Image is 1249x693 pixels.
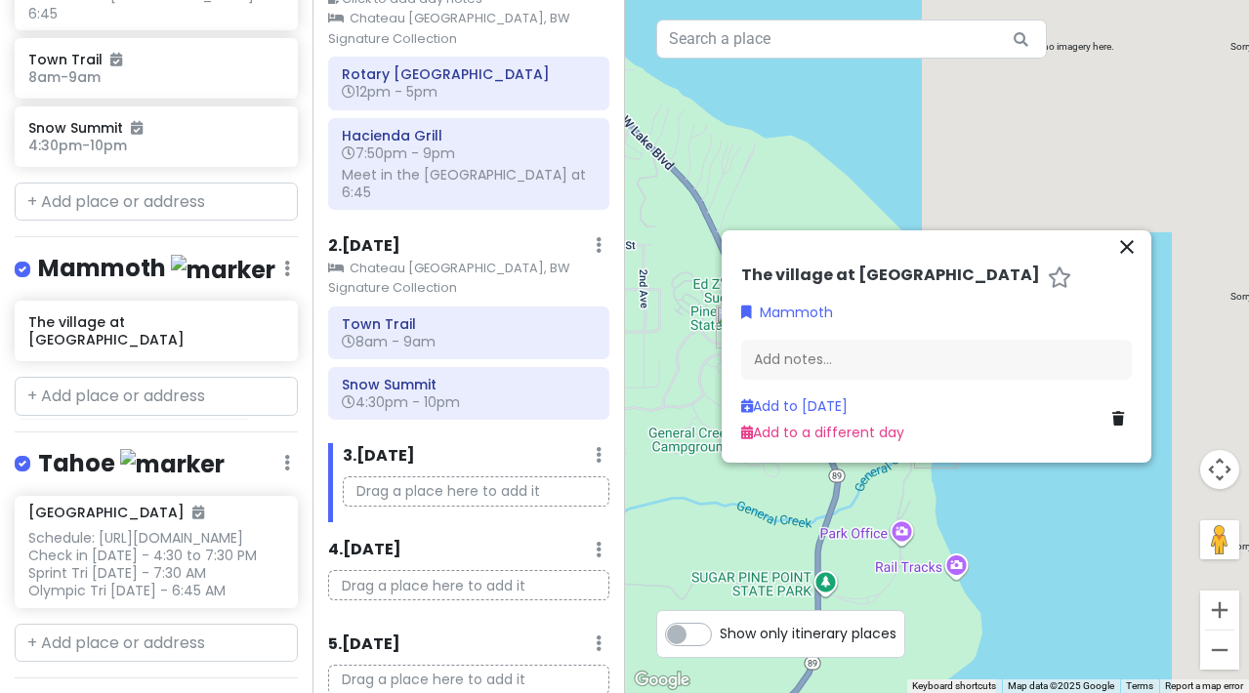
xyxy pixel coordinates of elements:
[15,624,298,663] input: + Add place or address
[328,259,609,299] small: Chateau [GEOGRAPHIC_DATA], BW Signature Collection
[38,448,225,480] h4: Tahoe
[342,127,596,144] h6: Hacienda Grill
[1048,265,1071,291] a: Star place
[912,679,996,693] button: Keyboard shortcuts
[342,392,460,412] span: 4:30pm - 10pm
[1126,680,1153,691] a: Terms
[171,255,275,285] img: marker
[1165,680,1243,691] a: Report a map error
[15,377,298,416] input: + Add place or address
[342,82,437,102] span: 12pm - 5pm
[741,340,1132,381] div: Add notes...
[28,67,101,87] span: 8am - 9am
[328,570,609,600] p: Drag a place here to add it
[716,306,759,348] div: Sugar Pine Point Campground
[120,449,225,479] img: marker
[28,504,204,521] h6: [GEOGRAPHIC_DATA]
[328,540,401,560] h6: 4 . [DATE]
[630,668,694,693] img: Google
[28,529,283,600] div: Schedule: [URL][DOMAIN_NAME] Check in [DATE] - 4:30 to 7:30 PM Sprint Tri [DATE] - 7:30 AM Olympi...
[342,315,596,333] h6: Town Trail
[15,183,298,222] input: + Add place or address
[720,623,896,644] span: Show only itinerary places
[342,332,436,351] span: 8am - 9am
[656,20,1047,59] input: Search a place
[741,423,904,442] a: Add to a different day
[343,446,415,467] h6: 3 . [DATE]
[28,51,283,68] h6: Town Trail
[28,119,283,137] h6: Snow Summit
[741,396,848,416] a: Add to [DATE]
[1200,631,1239,670] button: Zoom out
[1200,520,1239,559] button: Drag Pegman onto the map to open Street View
[328,9,609,49] small: Chateau [GEOGRAPHIC_DATA], BW Signature Collection
[192,506,204,519] i: Added to itinerary
[328,634,400,655] h6: 5 . [DATE]
[328,236,400,257] h6: 2 . [DATE]
[342,166,596,201] div: Meet in the [GEOGRAPHIC_DATA] at 6:45
[28,136,127,155] span: 4:30pm - 10pm
[741,265,1040,286] h6: The village at [GEOGRAPHIC_DATA]
[38,253,275,285] h4: Mammoth
[741,302,833,323] a: Mammoth
[342,376,596,393] h6: Snow Summit
[131,121,143,135] i: Added to itinerary
[630,668,694,693] a: Open this area in Google Maps (opens a new window)
[1008,680,1114,691] span: Map data ©2025 Google
[110,53,122,66] i: Added to itinerary
[343,476,609,507] p: Drag a place here to add it
[28,313,283,348] h6: The village at [GEOGRAPHIC_DATA]
[1200,450,1239,489] button: Map camera controls
[1200,591,1239,630] button: Zoom in
[342,65,596,83] h6: Rotary Pine Knot Park
[1112,408,1132,429] a: Delete place
[342,143,455,163] span: 7:50pm - 9pm
[1114,234,1140,265] button: Close
[1115,235,1139,259] i: close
